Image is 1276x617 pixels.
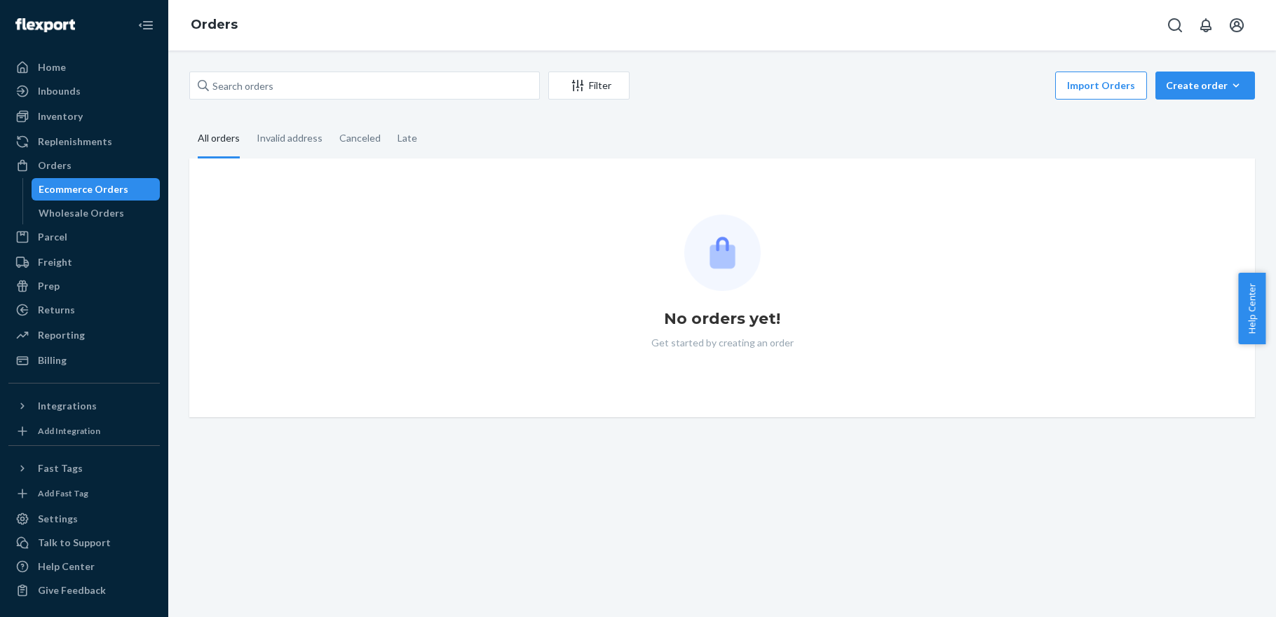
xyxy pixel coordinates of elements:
[257,120,323,156] div: Invalid address
[8,349,160,372] a: Billing
[8,299,160,321] a: Returns
[191,17,238,32] a: Orders
[8,395,160,417] button: Integrations
[1161,11,1189,39] button: Open Search Box
[38,560,95,574] div: Help Center
[1238,273,1265,344] button: Help Center
[8,485,160,502] a: Add Fast Tag
[8,226,160,248] a: Parcel
[38,279,60,293] div: Prep
[8,423,160,440] a: Add Integration
[38,60,66,74] div: Home
[38,512,78,526] div: Settings
[39,206,124,220] div: Wholesale Orders
[8,324,160,346] a: Reporting
[8,275,160,297] a: Prep
[39,182,128,196] div: Ecommerce Orders
[15,18,75,32] img: Flexport logo
[8,130,160,153] a: Replenishments
[38,399,97,413] div: Integrations
[8,251,160,273] a: Freight
[1192,11,1220,39] button: Open notifications
[38,536,111,550] div: Talk to Support
[8,105,160,128] a: Inventory
[38,487,88,499] div: Add Fast Tag
[1155,72,1255,100] button: Create order
[339,120,381,156] div: Canceled
[8,508,160,530] a: Settings
[179,5,249,46] ol: breadcrumbs
[548,72,630,100] button: Filter
[8,56,160,79] a: Home
[38,84,81,98] div: Inbounds
[8,457,160,480] button: Fast Tags
[38,109,83,123] div: Inventory
[198,120,240,158] div: All orders
[38,230,67,244] div: Parcel
[8,555,160,578] a: Help Center
[32,178,161,201] a: Ecommerce Orders
[38,135,112,149] div: Replenishments
[38,583,106,597] div: Give Feedback
[8,579,160,602] button: Give Feedback
[38,303,75,317] div: Returns
[38,158,72,172] div: Orders
[38,353,67,367] div: Billing
[1223,11,1251,39] button: Open account menu
[1166,79,1244,93] div: Create order
[8,154,160,177] a: Orders
[38,425,100,437] div: Add Integration
[398,120,417,156] div: Late
[651,336,794,350] p: Get started by creating an order
[1055,72,1147,100] button: Import Orders
[38,255,72,269] div: Freight
[8,531,160,554] a: Talk to Support
[664,308,780,330] h1: No orders yet!
[8,80,160,102] a: Inbounds
[549,79,629,93] div: Filter
[189,72,540,100] input: Search orders
[132,11,160,39] button: Close Navigation
[684,215,761,291] img: Empty list
[32,202,161,224] a: Wholesale Orders
[38,328,85,342] div: Reporting
[38,461,83,475] div: Fast Tags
